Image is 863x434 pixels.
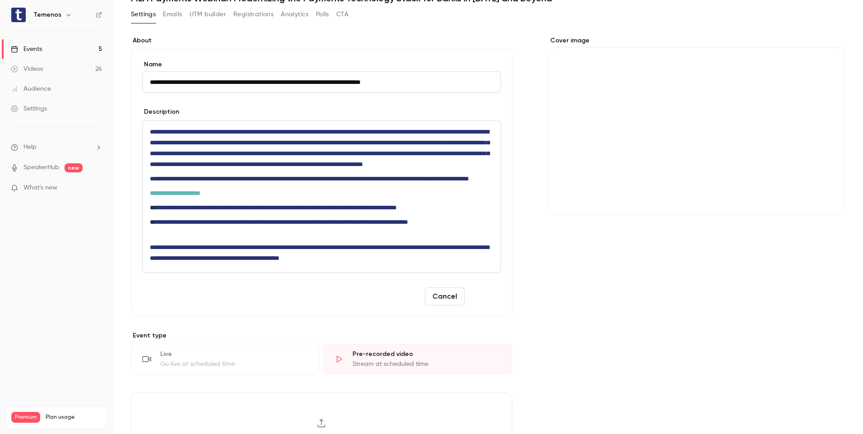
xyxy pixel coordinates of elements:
div: editor [143,121,501,272]
div: Videos [11,65,43,74]
span: new [65,163,83,172]
button: Polls [316,7,329,22]
button: Emails [163,7,182,22]
button: CTA [336,7,348,22]
img: Temenos [11,8,26,22]
div: Pre-recorded video [353,350,501,359]
span: Plan usage [46,414,102,421]
span: What's new [23,183,57,193]
a: SpeakerHub [23,163,59,172]
p: Event type [131,331,512,340]
button: Settings [131,7,156,22]
div: Settings [11,104,47,113]
section: description [142,120,501,273]
div: LiveGo live at scheduled time [131,344,320,374]
div: Audience [11,84,51,93]
button: Registrations [233,7,274,22]
label: About [131,36,512,45]
button: UTM builder [190,7,226,22]
div: Events [11,45,42,54]
div: Live [160,350,308,359]
button: Save [469,287,501,305]
button: Cancel [425,287,465,305]
span: Help [23,143,37,152]
div: Stream at scheduled time [353,360,501,369]
div: Go live at scheduled time [160,360,308,369]
li: help-dropdown-opener [11,143,102,152]
label: Cover image [548,36,845,45]
button: Analytics [281,7,309,22]
section: Cover image [548,36,845,214]
label: Description [142,107,179,116]
span: Premium [11,412,40,423]
h6: Temenos [33,10,61,19]
iframe: Noticeable Trigger [91,184,102,192]
label: Name [142,60,501,69]
div: Pre-recorded videoStream at scheduled time [323,344,512,374]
